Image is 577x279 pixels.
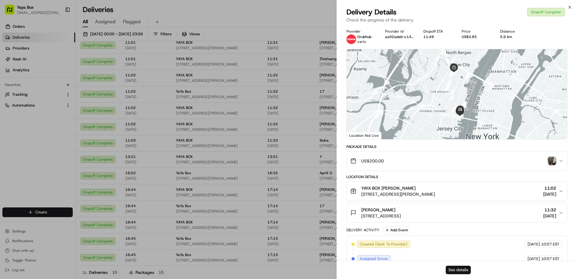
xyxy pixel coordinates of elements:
[19,94,49,98] span: [PERSON_NAME]
[448,70,454,76] div: 3
[361,213,401,219] span: [STREET_ADDRESS]
[50,94,52,98] span: •
[357,34,371,39] span: Grubhub
[57,135,97,141] span: API Documentation
[445,79,452,86] div: 4
[6,79,40,83] div: Past conversations
[346,29,375,34] div: Provider
[6,24,110,34] p: Welcome 👋
[423,29,452,34] div: Dropoff ETA
[541,242,559,247] span: 10:57 EST
[462,29,490,34] div: Price
[6,88,16,98] img: Joseph V.
[500,29,529,34] div: Distance
[4,133,49,143] a: 📗Knowledge Base
[347,132,381,139] div: Location Not Live
[49,110,63,115] span: 8月14日
[543,213,556,219] span: [DATE]
[346,7,397,17] span: Delivery Details
[528,256,540,261] span: [DATE]
[6,58,17,69] img: 1736555255976-a54dd68f-1ca7-489b-9aae-adbdc363a1c4
[448,94,455,101] div: 7
[451,105,457,112] div: 18
[49,133,99,143] a: 💻API Documentation
[361,158,384,164] span: US$200.00
[346,144,567,149] div: Package Details
[103,59,110,67] button: Start new chat
[45,110,47,115] span: •
[543,185,556,191] span: 11:02
[462,34,490,39] div: US$4.85
[12,135,46,141] span: Knowledge Base
[360,256,388,261] span: Assigned Driver
[12,94,17,99] img: 1736555255976-a54dd68f-1ca7-489b-9aae-adbdc363a1c4
[19,110,44,115] span: Regen Pajulas
[347,181,567,201] button: YAYA BOX [PERSON_NAME][STREET_ADDRESS][PERSON_NAME]11:02[DATE]
[385,34,414,39] button: aa92adeb-c14f-5351-83e8-f28ec1938dc1
[357,39,366,44] span: carlo
[361,191,435,197] span: [STREET_ADDRESS][PERSON_NAME]
[543,207,556,213] span: 11:32
[347,151,567,171] button: US$200.00photo_proof_of_delivery image
[16,39,100,45] input: Clear
[448,88,454,95] div: 6
[450,107,457,113] div: 19
[450,103,457,109] div: 8
[423,34,452,39] div: 11:48
[13,58,24,69] img: 30910f29-0c51-41c2-b588-b76a93e9f242-bb38531d-bb28-43ab-8a58-cd2199b04601
[27,64,83,69] div: We're available if you need us!
[60,150,73,154] span: Pylon
[459,102,466,108] div: 11
[347,203,567,223] button: [PERSON_NAME][STREET_ADDRESS]11:32[DATE]
[346,175,567,179] div: Location Details
[460,101,467,108] div: 13
[346,228,379,232] div: Delivery Activity
[27,58,99,64] div: Start new chat
[43,149,73,154] a: Powered byPylon
[543,191,556,197] span: [DATE]
[443,85,450,91] div: 5
[446,266,471,274] button: See details
[6,6,18,18] img: Nash
[458,101,465,108] div: 10
[12,110,17,115] img: 1736555255976-a54dd68f-1ca7-489b-9aae-adbdc363a1c4
[383,226,410,234] button: Add Event
[548,157,556,165] img: photo_proof_of_delivery image
[51,136,56,140] div: 💻
[346,34,356,44] img: 5e692f75ce7d37001a5d71f1
[94,77,110,85] button: See all
[361,207,395,213] span: [PERSON_NAME]
[385,29,414,34] div: Provider Id
[346,17,567,23] p: Check the progress of the delivery.
[6,136,11,140] div: 📗
[6,104,16,114] img: Regen Pajulas
[541,256,559,261] span: 10:57 EST
[53,94,68,98] span: 8月15日
[360,242,407,247] span: Created (Sent To Provider)
[528,242,540,247] span: [DATE]
[500,34,529,39] div: 5.9 km
[361,185,416,191] span: YAYA BOX [PERSON_NAME]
